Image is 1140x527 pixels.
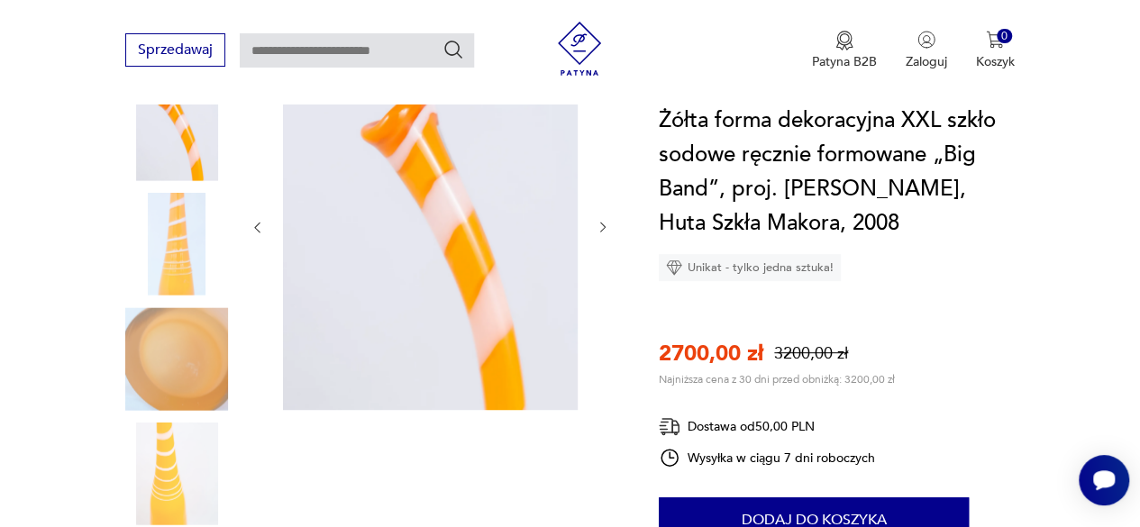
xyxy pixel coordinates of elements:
p: Najniższa cena z 30 dni przed obniżką: 3200,00 zł [659,372,895,386]
img: Ikonka użytkownika [917,31,935,49]
iframe: Smartsupp widget button [1079,455,1129,505]
img: Zdjęcie produktu Żółta forma dekoracyjna XXL szkło sodowe ręcznie formowane „Big Band”, proj. Jer... [125,193,228,295]
div: 0 [997,29,1012,44]
p: Patyna B2B [812,53,877,70]
div: Dostawa od 50,00 PLN [659,415,875,438]
button: Zaloguj [906,31,947,70]
img: Ikona diamentu [666,259,682,276]
a: Ikona medaluPatyna B2B [812,31,877,70]
a: Sprzedawaj [125,45,225,58]
img: Zdjęcie produktu Żółta forma dekoracyjna XXL szkło sodowe ręcznie formowane „Big Band”, proj. Jer... [125,423,228,525]
img: Zdjęcie produktu Żółta forma dekoracyjna XXL szkło sodowe ręcznie formowane „Big Band”, proj. Jer... [283,41,578,410]
img: Zdjęcie produktu Żółta forma dekoracyjna XXL szkło sodowe ręcznie formowane „Big Band”, proj. Jer... [125,307,228,410]
img: Zdjęcie produktu Żółta forma dekoracyjna XXL szkło sodowe ręcznie formowane „Big Band”, proj. Jer... [125,77,228,180]
p: 3200,00 zł [774,342,848,365]
div: Unikat - tylko jedna sztuka! [659,254,841,281]
button: 0Koszyk [976,31,1015,70]
img: Ikona dostawy [659,415,680,438]
img: Ikona koszyka [986,31,1004,49]
button: Szukaj [442,39,464,60]
p: 2700,00 zł [659,339,763,368]
button: Sprzedawaj [125,33,225,67]
h1: Żółta forma dekoracyjna XXL szkło sodowe ręcznie formowane „Big Band”, proj. [PERSON_NAME], Huta ... [659,104,1015,241]
p: Zaloguj [906,53,947,70]
img: Patyna - sklep z meblami i dekoracjami vintage [552,22,606,76]
div: Wysyłka w ciągu 7 dni roboczych [659,447,875,468]
button: Patyna B2B [812,31,877,70]
img: Ikona medalu [835,31,853,50]
p: Koszyk [976,53,1015,70]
